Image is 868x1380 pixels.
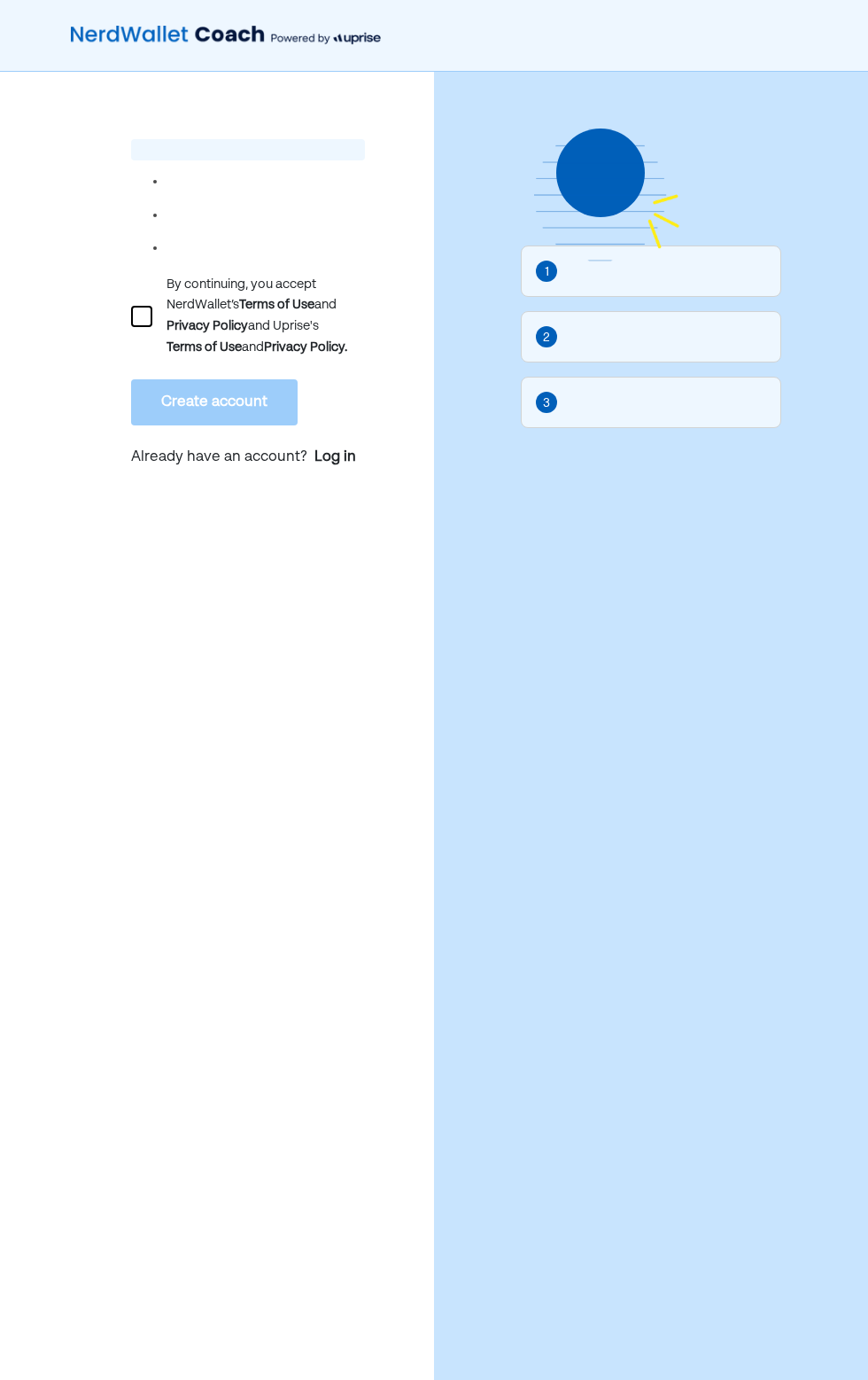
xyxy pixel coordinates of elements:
div: Terms of Use [239,294,314,316]
div: Privacy Policy [167,316,248,337]
a: Log in [314,447,356,468]
div: 2 [543,328,550,347]
div: 3 [543,394,550,413]
div: Terms of Use [167,337,242,358]
div: By continuing, you accept NerdWallet’s and and Uprise's and [167,275,365,358]
p: Already have an account? [131,447,365,470]
div: 1 [545,262,549,282]
div: Privacy Policy. [264,337,347,358]
button: Create account [131,379,298,425]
